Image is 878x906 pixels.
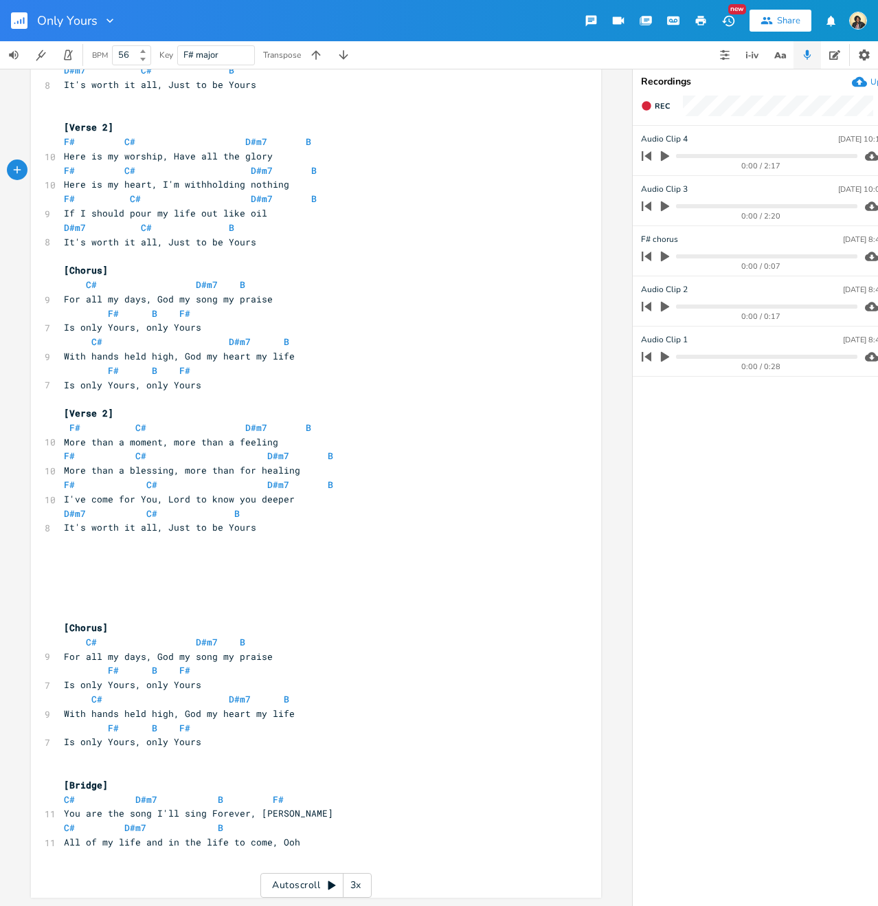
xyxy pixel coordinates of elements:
[152,307,157,320] span: B
[263,51,301,59] div: Transpose
[179,307,190,320] span: F#
[64,779,108,791] span: [Bridge]
[64,836,300,848] span: All of my life and in the life to come, Ooh
[64,521,256,533] span: It's worth it all, Just to be Yours
[86,636,97,648] span: C#
[64,221,86,234] span: D#m7
[108,364,119,377] span: F#
[159,51,173,59] div: Key
[64,793,75,806] span: C#
[284,693,289,705] span: B
[306,135,311,148] span: B
[251,192,273,205] span: D#m7
[135,421,146,434] span: C#
[64,821,75,834] span: C#
[849,12,867,30] img: Sandy Amoakohene
[665,363,857,371] div: 0:00 / 0:28
[311,164,317,177] span: B
[311,192,317,205] span: B
[64,236,256,248] span: It's worth it all, Just to be Yours
[64,493,295,505] span: I've come for You, Lord to know you deeper
[64,192,75,205] span: F#
[108,722,119,734] span: F#
[328,478,333,491] span: B
[64,478,75,491] span: F#
[92,52,108,59] div: BPM
[152,664,157,676] span: B
[260,873,372,898] div: Autoscroll
[69,421,80,434] span: F#
[218,793,223,806] span: B
[135,793,157,806] span: D#m7
[777,14,800,27] div: Share
[344,873,368,898] div: 3x
[196,278,218,291] span: D#m7
[64,464,300,476] span: More than a blessing, more than for healing
[64,321,201,333] span: Is only Yours, only Yours
[37,14,98,27] span: Only Yours
[64,178,289,190] span: Here is my heart, I'm withholding nothing
[146,478,157,491] span: C#
[267,450,289,462] span: D#m7
[251,164,273,177] span: D#m7
[64,135,75,148] span: F#
[64,736,201,748] span: Is only Yours, only Yours
[229,335,251,348] span: D#m7
[64,350,295,362] span: With hands held high, God my heart my life
[152,364,157,377] span: B
[86,278,97,291] span: C#
[64,78,256,91] span: It's worth it all, Just to be Yours
[240,278,245,291] span: B
[234,507,240,520] span: B
[328,450,333,462] span: B
[64,650,273,663] span: For all my days, God my song my praise
[124,821,146,834] span: D#m7
[245,421,267,434] span: D#m7
[229,221,234,234] span: B
[64,621,108,634] span: [Chorus]
[240,636,245,648] span: B
[728,4,746,14] div: New
[267,478,289,491] span: D#m7
[64,64,86,76] span: D#m7
[714,8,742,33] button: New
[91,693,102,705] span: C#
[641,133,688,146] span: Audio Clip 4
[284,335,289,348] span: B
[665,162,857,170] div: 0:00 / 2:17
[665,212,857,220] div: 0:00 / 2:20
[64,436,278,448] span: More than a moment, more than a feeling
[665,313,857,320] div: 0:00 / 0:17
[64,293,273,305] span: For all my days, God my song my praise
[64,507,86,520] span: D#m7
[64,807,333,819] span: You are the song I'll sing Forever, [PERSON_NAME]
[64,150,273,162] span: Here is my worship, Have all the glory
[64,207,267,219] span: If I should pour my life out like oil
[64,407,113,419] span: [Verse 2]
[179,664,190,676] span: F#
[641,333,688,346] span: Audio Clip 1
[141,221,152,234] span: C#
[665,263,857,270] div: 0:00 / 0:07
[141,64,152,76] span: C#
[152,722,157,734] span: B
[273,793,284,806] span: F#
[91,335,102,348] span: C#
[64,379,201,391] span: Is only Yours, only Yours
[641,233,678,246] span: F# chorus
[183,49,218,61] span: F# major
[146,507,157,520] span: C#
[179,722,190,734] span: F#
[108,307,119,320] span: F#
[124,164,135,177] span: C#
[229,693,251,705] span: D#m7
[641,283,688,296] span: Audio Clip 2
[218,821,223,834] span: B
[229,64,234,76] span: B
[655,101,670,111] span: Rec
[196,636,218,648] span: D#m7
[641,183,688,196] span: Audio Clip 3
[130,192,141,205] span: C#
[306,421,311,434] span: B
[64,264,108,276] span: [Chorus]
